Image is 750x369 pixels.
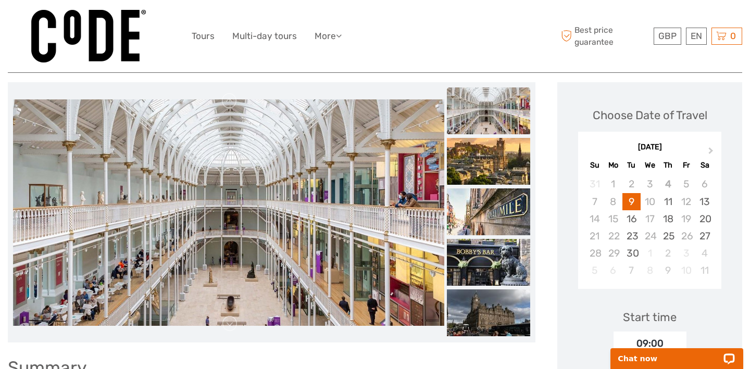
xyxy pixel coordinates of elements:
[641,262,659,279] div: Not available Wednesday, October 8th, 2025
[641,158,659,172] div: We
[658,31,677,41] span: GBP
[623,309,677,325] div: Start time
[585,193,604,210] div: Not available Sunday, September 7th, 2025
[622,262,641,279] div: Choose Tuesday, October 7th, 2025
[604,227,622,245] div: Not available Monday, September 22nd, 2025
[677,227,695,245] div: Not available Friday, September 26th, 2025
[585,262,604,279] div: Not available Sunday, October 5th, 2025
[622,210,641,227] div: Choose Tuesday, September 16th, 2025
[581,175,718,279] div: month 2025-09
[31,10,146,62] img: 992-d66cb919-c786-410f-a8a5-821cd0571317_logo_big.jpg
[677,158,695,172] div: Fr
[659,175,677,193] div: Not available Thursday, September 4th, 2025
[641,175,659,193] div: Not available Wednesday, September 3rd, 2025
[659,193,677,210] div: Choose Thursday, September 11th, 2025
[695,158,714,172] div: Sa
[447,289,530,336] img: d055611e935d46c29d1dc4477dbce0ee_slider_thumbnail.jpg
[622,158,641,172] div: Tu
[622,245,641,262] div: Choose Tuesday, September 30th, 2025
[614,332,686,355] div: 09:00
[585,210,604,227] div: Not available Sunday, September 14th, 2025
[578,142,721,153] div: [DATE]
[192,29,215,44] a: Tours
[604,336,750,369] iframe: LiveChat chat widget
[604,210,622,227] div: Not available Monday, September 15th, 2025
[447,138,530,185] img: fa0e5ca5cd1b44509ccc42b013b3d7dd_slider_thumbnail.jpg
[585,245,604,262] div: Not available Sunday, September 28th, 2025
[677,193,695,210] div: Not available Friday, September 12th, 2025
[659,245,677,262] div: Choose Thursday, October 2nd, 2025
[659,262,677,279] div: Choose Thursday, October 9th, 2025
[585,158,604,172] div: Su
[659,227,677,245] div: Choose Thursday, September 25th, 2025
[585,227,604,245] div: Not available Sunday, September 21st, 2025
[13,99,444,326] img: e7174204147a4a208ae155d2f6bd5d3d_main_slider.jpg
[447,188,530,235] img: 06dd6ccfc64f4e27a66417b719f62f15_slider_thumbnail.jpg
[641,245,659,262] div: Not available Wednesday, October 1st, 2025
[686,28,707,45] div: EN
[704,145,720,161] button: Next Month
[695,227,714,245] div: Choose Saturday, September 27th, 2025
[604,175,622,193] div: Not available Monday, September 1st, 2025
[593,107,707,123] div: Choose Date of Travel
[677,245,695,262] div: Not available Friday, October 3rd, 2025
[604,193,622,210] div: Not available Monday, September 8th, 2025
[622,193,641,210] div: Choose Tuesday, September 9th, 2025
[604,158,622,172] div: Mo
[447,239,530,286] img: 500a46015d1d4123aa06cf09d8eca687_slider_thumbnail.jpg
[677,175,695,193] div: Not available Friday, September 5th, 2025
[622,175,641,193] div: Not available Tuesday, September 2nd, 2025
[585,175,604,193] div: Not available Sunday, August 31st, 2025
[677,262,695,279] div: Not available Friday, October 10th, 2025
[659,158,677,172] div: Th
[695,193,714,210] div: Choose Saturday, September 13th, 2025
[315,29,342,44] a: More
[695,262,714,279] div: Choose Saturday, October 11th, 2025
[695,210,714,227] div: Choose Saturday, September 20th, 2025
[447,87,530,134] img: e7174204147a4a208ae155d2f6bd5d3d_slider_thumbnail.jpg
[695,175,714,193] div: Not available Saturday, September 6th, 2025
[622,227,641,245] div: Choose Tuesday, September 23rd, 2025
[729,31,737,41] span: 0
[641,193,659,210] div: Not available Wednesday, September 10th, 2025
[604,245,622,262] div: Not available Monday, September 29th, 2025
[232,29,297,44] a: Multi-day tours
[559,24,652,47] span: Best price guarantee
[695,245,714,262] div: Choose Saturday, October 4th, 2025
[677,210,695,227] div: Not available Friday, September 19th, 2025
[641,227,659,245] div: Not available Wednesday, September 24th, 2025
[659,210,677,227] div: Choose Thursday, September 18th, 2025
[641,210,659,227] div: Not available Wednesday, September 17th, 2025
[604,262,622,279] div: Not available Monday, October 6th, 2025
